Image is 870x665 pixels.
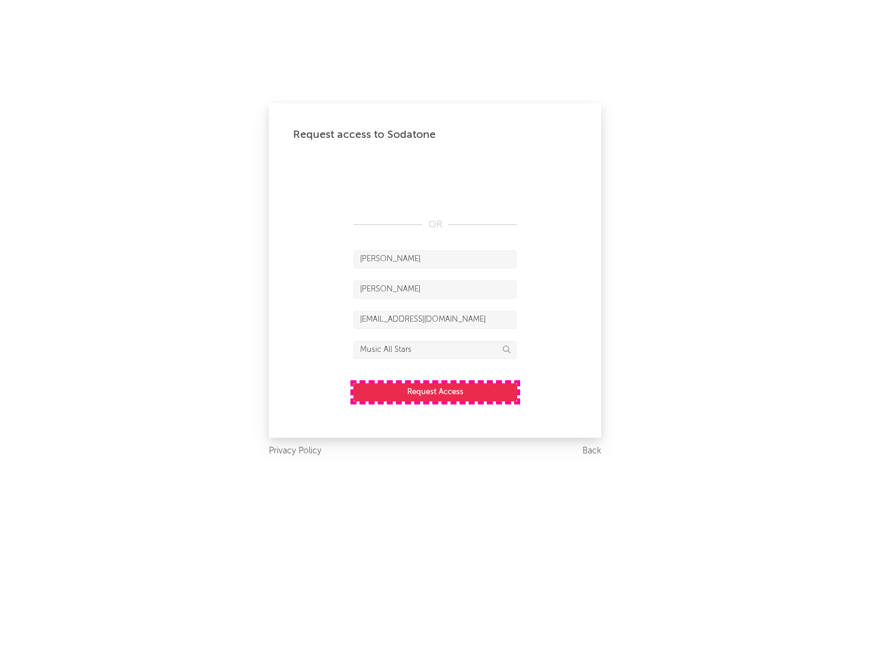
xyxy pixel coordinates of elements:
input: Division [353,341,517,359]
input: First Name [353,250,517,268]
button: Request Access [353,383,517,401]
input: Last Name [353,281,517,299]
div: OR [353,218,517,232]
a: Privacy Policy [269,444,321,459]
a: Back [582,444,601,459]
div: Request access to Sodatone [293,128,577,142]
input: Email [353,311,517,329]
